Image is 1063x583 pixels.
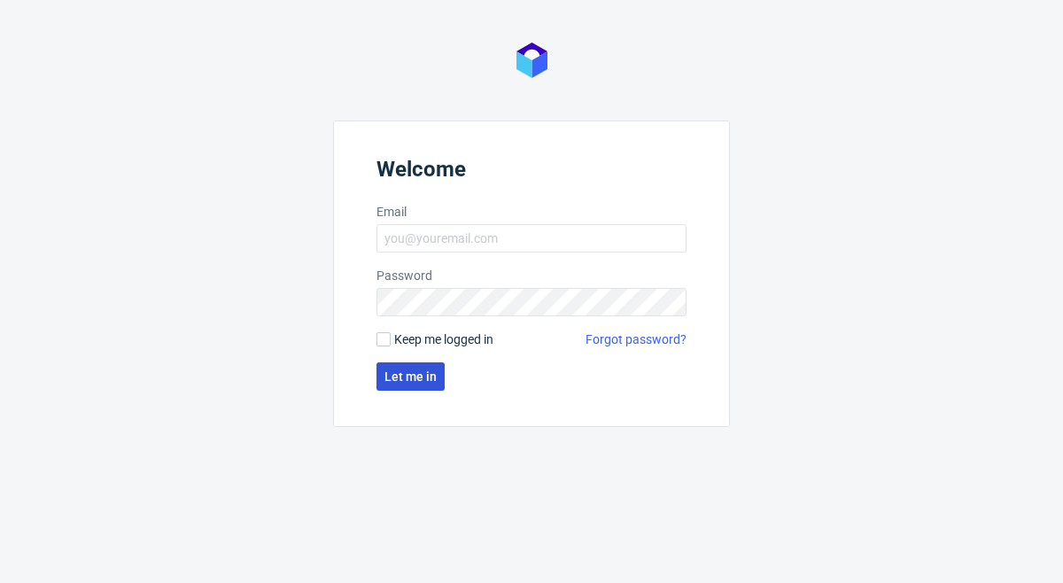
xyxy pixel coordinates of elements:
label: Email [376,203,687,221]
span: Keep me logged in [394,330,493,348]
span: Let me in [384,370,437,383]
header: Welcome [376,157,687,189]
a: Forgot password? [586,330,687,348]
input: you@youremail.com [376,224,687,253]
label: Password [376,267,687,284]
button: Let me in [376,362,445,391]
